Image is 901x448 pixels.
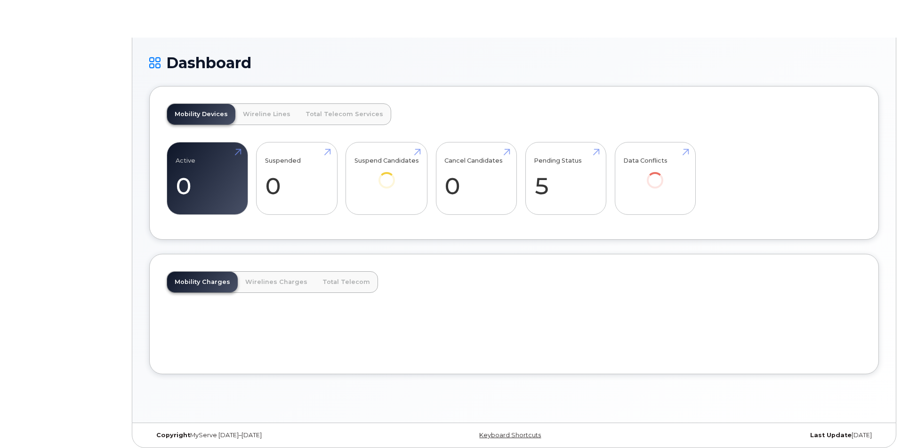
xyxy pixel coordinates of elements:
[534,148,597,210] a: Pending Status 5
[623,148,687,202] a: Data Conflicts
[444,148,508,210] a: Cancel Candidates 0
[810,432,852,439] strong: Last Update
[354,148,419,202] a: Suspend Candidates
[479,432,541,439] a: Keyboard Shortcuts
[176,148,239,210] a: Active 0
[167,272,238,292] a: Mobility Charges
[265,148,329,210] a: Suspended 0
[238,272,315,292] a: Wirelines Charges
[149,432,393,439] div: MyServe [DATE]–[DATE]
[149,55,879,71] h1: Dashboard
[315,272,378,292] a: Total Telecom
[156,432,190,439] strong: Copyright
[235,104,298,125] a: Wireline Lines
[298,104,391,125] a: Total Telecom Services
[167,104,235,125] a: Mobility Devices
[636,432,879,439] div: [DATE]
